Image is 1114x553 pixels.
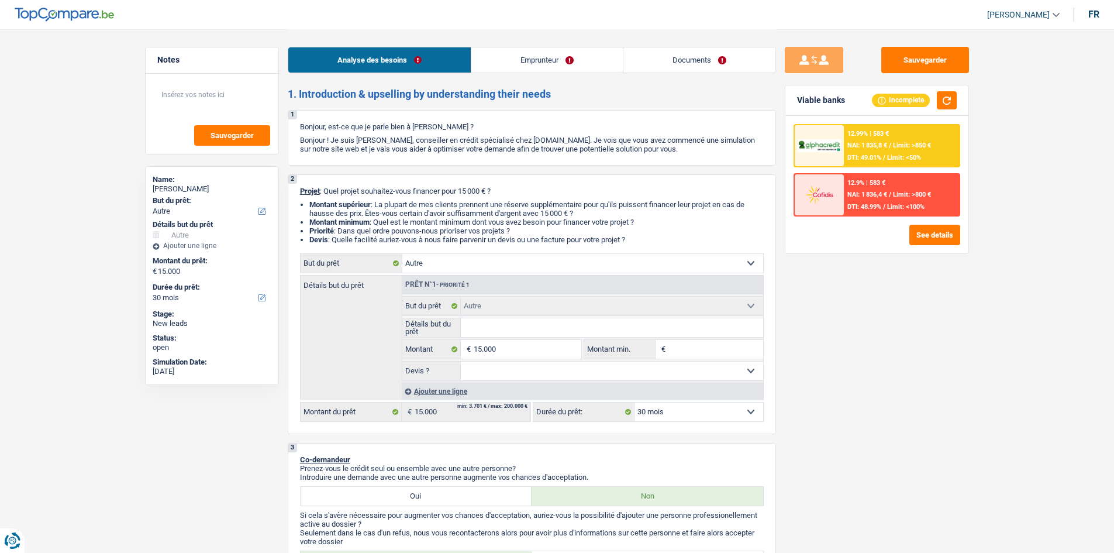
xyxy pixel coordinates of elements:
[300,511,764,528] p: Si cela s'avère nécessaire pour augmenter vos chances d'acceptation, auriez-vous la possibilité d...
[157,55,267,65] h5: Notes
[309,200,764,218] li: : La plupart de mes clients prennent une réserve supplémentaire pour qu'ils puissent financer leu...
[309,226,764,235] li: : Dans quel ordre pouvons-nous prioriser vos projets ?
[402,362,461,380] label: Devis ?
[300,187,764,195] p: : Quel projet souhaitez-vous financer pour 15 000 € ?
[402,281,472,288] div: Prêt n°1
[301,276,402,289] label: Détails but du prêt
[194,125,270,146] button: Sauvegarder
[847,142,887,149] span: NAI: 1 835,8 €
[532,487,763,506] label: Non
[1088,9,1099,20] div: fr
[798,184,841,205] img: Cofidis
[893,191,931,198] span: Limit: >800 €
[909,225,960,245] button: See details
[153,283,269,292] label: Durée du prêt:
[309,218,370,226] strong: Montant minimum
[153,256,269,266] label: Montant du prêt:
[402,318,461,337] label: Détails but du prêt
[883,154,885,162] span: /
[300,473,764,482] p: Introduire une demande avec une autre personne augmente vos chances d'acceptation.
[300,528,764,546] p: Seulement dans le cas d'un refus, nous vous recontacterons alors pour avoir plus d'informations s...
[301,403,402,421] label: Montant du prêt
[402,340,461,359] label: Montant
[402,383,763,400] div: Ajouter une ligne
[153,334,271,343] div: Status:
[153,310,271,319] div: Stage:
[153,220,271,229] div: Détails but du prêt
[402,297,461,315] label: But du prêt
[309,226,334,235] strong: Priorité
[211,132,254,139] span: Sauvegarder
[847,179,885,187] div: 12.9% | 583 €
[300,122,764,131] p: Bonjour, est-ce que je parle bien à [PERSON_NAME] ?
[883,203,885,211] span: /
[623,47,775,73] a: Documents
[847,130,889,138] div: 12.99% | 583 €
[584,340,656,359] label: Montant min.
[656,340,668,359] span: €
[309,218,764,226] li: : Quel est le montant minimum dont vous avez besoin pour financer votre projet ?
[288,88,776,101] h2: 1. Introduction & upselling by understanding their needs
[847,191,887,198] span: NAI: 1 836,4 €
[797,95,845,105] div: Viable banks
[978,5,1060,25] a: [PERSON_NAME]
[309,235,328,244] span: Devis
[461,340,474,359] span: €
[153,196,269,205] label: But du prêt:
[887,154,921,162] span: Limit: <50%
[288,47,471,73] a: Analyse des besoins
[309,200,371,209] strong: Montant supérieur
[153,242,271,250] div: Ajouter une ligne
[153,319,271,328] div: New leads
[889,142,891,149] span: /
[847,203,881,211] span: DTI: 48.99%
[153,267,157,276] span: €
[301,254,402,273] label: But du prêt
[471,47,623,73] a: Emprunteur
[153,343,271,352] div: open
[881,47,969,73] button: Sauvegarder
[798,139,841,153] img: AlphaCredit
[457,404,527,409] div: min: 3.701 € / max: 200.000 €
[288,111,297,119] div: 1
[300,455,350,464] span: Co-demandeur
[153,358,271,367] div: Simulation Date:
[309,235,764,244] li: : Quelle facilité auriez-vous à nous faire parvenir un devis ou une facture pour votre projet ?
[15,8,114,22] img: TopCompare Logo
[288,444,297,452] div: 3
[872,94,930,107] div: Incomplete
[436,281,470,288] span: - Priorité 1
[301,487,532,506] label: Oui
[893,142,931,149] span: Limit: >850 €
[153,367,271,376] div: [DATE]
[300,464,764,473] p: Prenez-vous le crédit seul ou ensemble avec une autre personne?
[153,175,271,184] div: Name:
[153,184,271,194] div: [PERSON_NAME]
[300,136,764,153] p: Bonjour ! Je suis [PERSON_NAME], conseiller en crédit spécialisé chez [DOMAIN_NAME]. Je vois que ...
[987,10,1050,20] span: [PERSON_NAME]
[300,187,320,195] span: Projet
[847,154,881,162] span: DTI: 49.01%
[288,175,297,184] div: 2
[533,403,634,421] label: Durée du prêt:
[889,191,891,198] span: /
[402,403,415,421] span: €
[887,203,925,211] span: Limit: <100%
